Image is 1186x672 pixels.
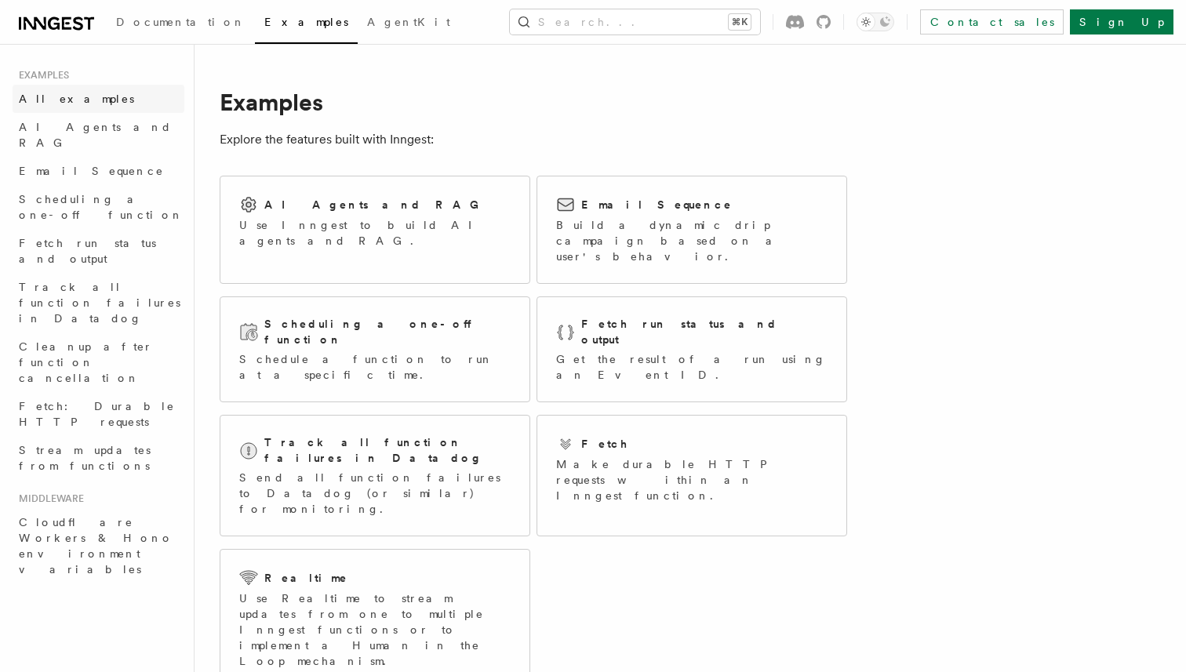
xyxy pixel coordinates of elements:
a: Examples [255,5,358,44]
a: Fetch: Durable HTTP requests [13,392,184,436]
span: Stream updates from functions [19,444,151,472]
p: Build a dynamic drip campaign based on a user's behavior. [556,217,828,264]
p: Explore the features built with Inngest: [220,129,847,151]
a: Fetch run status and outputGet the result of a run using an Event ID. [537,296,847,402]
span: Examples [13,69,69,82]
span: Fetch run status and output [19,237,156,265]
button: Toggle dark mode [857,13,894,31]
span: Email Sequence [19,165,164,177]
h2: AI Agents and RAG [264,197,487,212]
a: Documentation [107,5,255,42]
span: Examples [264,16,348,28]
a: AI Agents and RAG [13,113,184,157]
a: Contact sales [920,9,1064,35]
a: Cleanup after function cancellation [13,332,184,392]
a: Track all function failures in Datadog [13,273,184,332]
a: Email SequenceBuild a dynamic drip campaign based on a user's behavior. [537,176,847,284]
a: FetchMake durable HTTP requests within an Inngest function. [537,415,847,536]
span: Cleanup after function cancellation [19,340,153,384]
a: Email Sequence [13,157,184,185]
span: Scheduling a one-off function [19,193,184,221]
a: Scheduling a one-off functionSchedule a function to run at a specific time. [220,296,530,402]
p: Schedule a function to run at a specific time. [239,351,511,383]
h2: Track all function failures in Datadog [264,434,511,466]
a: All examples [13,85,184,113]
a: Track all function failures in DatadogSend all function failures to Datadog (or similar) for moni... [220,415,530,536]
p: Use Realtime to stream updates from one to multiple Inngest functions or to implement a Human in ... [239,590,511,669]
span: AI Agents and RAG [19,121,172,149]
a: AI Agents and RAGUse Inngest to build AI agents and RAG. [220,176,530,284]
p: Send all function failures to Datadog (or similar) for monitoring. [239,470,511,517]
a: Stream updates from functions [13,436,184,480]
button: Search...⌘K [510,9,760,35]
h2: Fetch [581,436,629,452]
p: Make durable HTTP requests within an Inngest function. [556,456,828,503]
kbd: ⌘K [729,14,751,30]
span: Middleware [13,492,84,505]
span: AgentKit [367,16,450,28]
h2: Realtime [264,570,348,586]
h2: Fetch run status and output [581,316,828,347]
a: Fetch run status and output [13,229,184,273]
span: All examples [19,93,134,105]
h2: Email Sequence [581,197,733,212]
a: AgentKit [358,5,460,42]
span: Cloudflare Workers & Hono environment variables [19,516,173,576]
span: Documentation [116,16,246,28]
span: Fetch: Durable HTTP requests [19,400,175,428]
a: Cloudflare Workers & Hono environment variables [13,508,184,583]
a: Scheduling a one-off function [13,185,184,229]
h2: Scheduling a one-off function [264,316,511,347]
a: Sign Up [1070,9,1173,35]
p: Get the result of a run using an Event ID. [556,351,828,383]
span: Track all function failures in Datadog [19,281,180,325]
h1: Examples [220,88,847,116]
p: Use Inngest to build AI agents and RAG. [239,217,511,249]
